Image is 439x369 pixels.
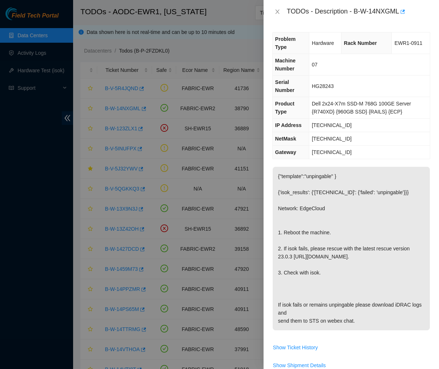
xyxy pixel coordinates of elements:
[312,101,411,115] span: Dell 2x24-X7m SSD-M 768G 100GE Server {R740XD} {960GB SSD} {RAILS} {ECP}
[275,136,296,142] span: NetMask
[275,122,302,128] span: IP Address
[312,149,352,155] span: [TECHNICAL_ID]
[275,58,296,72] span: Machine Number
[275,36,296,50] span: Problem Type
[394,40,422,46] span: EWR1-0911
[273,343,318,351] span: Show Ticket History
[275,79,295,93] span: Serial Number
[312,122,352,128] span: [TECHNICAL_ID]
[312,62,318,68] span: 07
[287,6,430,18] div: TODOs - Description - B-W-14NXGML
[272,8,283,15] button: Close
[273,167,430,330] p: {"template":"unpingable" } {'isok_results': {'[TECHNICAL_ID]': {'failed': 'unpingable'}}} Network...
[344,40,377,46] span: Rack Number
[275,101,295,115] span: Product Type
[275,149,296,155] span: Gateway
[312,83,334,89] span: HG28243
[312,136,352,142] span: [TECHNICAL_ID]
[312,40,334,46] span: Hardware
[275,9,280,15] span: close
[273,342,318,353] button: Show Ticket History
